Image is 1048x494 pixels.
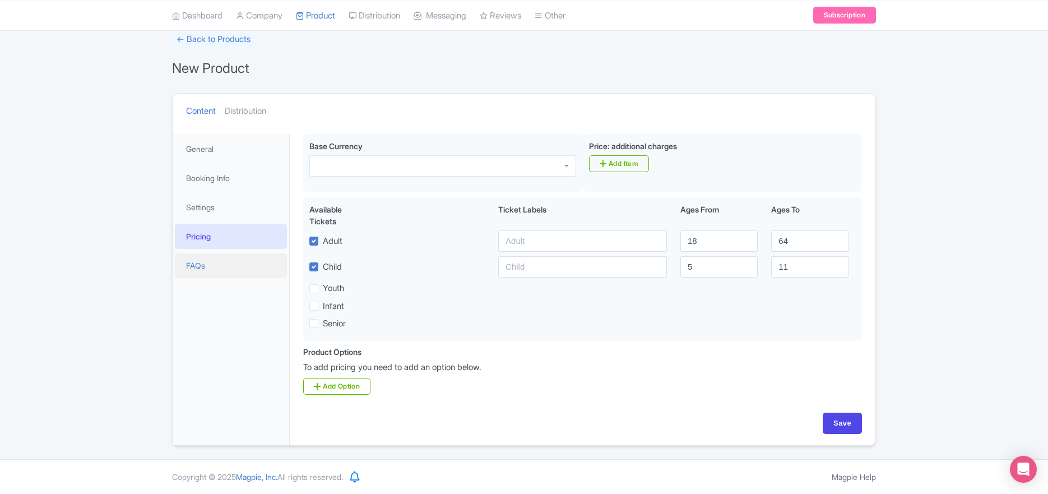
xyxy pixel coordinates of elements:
[823,413,862,434] input: Save
[303,361,862,374] p: To add pricing you need to add an option below.
[813,7,876,24] a: Subscription
[498,230,667,252] input: Adult
[764,204,855,227] div: Ages To
[175,195,287,220] a: Settings
[323,300,344,313] label: Infant
[309,141,363,151] span: Base Currency
[589,155,649,172] a: Add Item
[323,235,342,248] label: Adult
[175,165,287,191] a: Booking Info
[323,261,342,274] label: Child
[1010,456,1037,483] div: Open Intercom Messenger
[303,378,370,395] a: Add Option
[186,94,216,129] a: Content
[323,317,346,330] label: Senior
[309,204,370,227] div: Available Tickets
[172,57,249,80] h1: New Product
[674,204,764,227] div: Ages From
[165,471,350,483] div: Copyright © 2025 All rights reserved.
[589,140,677,152] label: Price: additional charges
[491,204,674,227] div: Ticket Labels
[172,29,255,50] a: ← Back to Products
[832,472,876,482] a: Magpie Help
[175,224,287,249] a: Pricing
[236,472,277,482] span: Magpie, Inc.
[225,94,266,129] a: Distribution
[323,282,344,295] label: Youth
[498,256,667,278] input: Child
[175,253,287,278] a: FAQs
[175,136,287,161] a: General
[303,346,361,358] div: Product Options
